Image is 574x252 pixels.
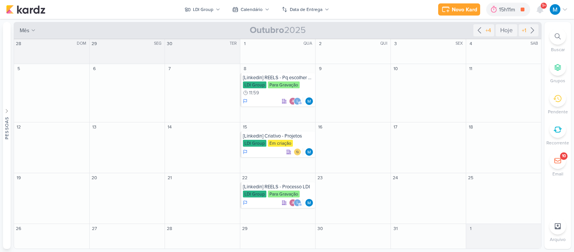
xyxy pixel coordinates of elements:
img: MARIANA MIRANDA [305,199,313,207]
div: 17 [392,123,399,131]
div: luciano@ldigroup.com.br [294,97,301,105]
div: 16 [316,123,324,131]
div: 29 [90,40,98,47]
div: 15h11m [499,6,517,14]
div: Para Gravação [268,81,300,88]
strong: Outubro [250,25,284,36]
div: 21 [166,174,173,182]
p: Recorrente [546,139,569,146]
div: Colaboradores: IDBOX - Agência de Design [294,148,303,156]
p: l [297,201,299,205]
div: 23 [316,174,324,182]
div: 25 [467,174,474,182]
div: 30 [166,40,173,47]
div: TER [230,41,239,47]
div: QUA [303,41,314,47]
div: luciano@ldigroup.com.br [294,199,301,207]
div: 19 [15,174,22,182]
div: 20 [90,174,98,182]
div: Em Andamento [243,200,247,206]
div: Responsável: MARIANA MIRANDA [305,97,313,105]
div: DOM [77,41,89,47]
div: LDI Group [243,81,266,88]
p: a [292,100,294,103]
div: Em Andamento [243,149,247,155]
div: 10 [562,153,566,159]
img: MARIANA MIRANDA [305,97,313,105]
div: Em criação [268,140,293,147]
div: [Linkedin] REELS - Pq escolher a LDI [243,75,314,81]
div: 26 [15,225,22,232]
p: Pendente [548,108,568,115]
div: +1 [520,27,528,34]
div: 9 [316,65,324,72]
div: SAB [530,41,540,47]
div: +4 [484,27,493,34]
div: Responsável: MARIANA MIRANDA [305,148,313,156]
div: 29 [241,225,249,232]
img: MARIANA MIRANDA [305,148,313,156]
div: Para Gravação [268,191,300,197]
div: 13 [90,123,98,131]
button: Pessoas [3,22,11,249]
span: 9+ [542,3,546,9]
div: 1 [467,225,474,232]
button: Novo Kard [438,3,480,16]
div: 11 [467,65,474,72]
p: a [292,201,294,205]
div: 31 [392,225,399,232]
div: LDI Group [243,191,266,197]
p: Email [552,171,563,177]
div: Pessoas [3,116,10,139]
div: Responsável: MARIANA MIRANDA [305,199,313,207]
div: Hoje [496,24,517,36]
span: 2025 [250,24,306,36]
div: SEG [154,41,164,47]
div: 8 [241,65,249,72]
div: Em Andamento [243,98,247,104]
div: 3 [392,40,399,47]
div: 27 [90,225,98,232]
div: aline.ferraz@ldigroup.com.br [289,97,297,105]
div: [Linkedin] REELS - Processo LDI [243,184,314,190]
p: Buscar [551,46,565,53]
img: IDBOX - Agência de Design [294,148,301,156]
img: MARIANA MIRANDA [550,4,560,15]
div: 30 [316,225,324,232]
div: 28 [15,40,22,47]
div: 10 [392,65,399,72]
p: Grupos [550,77,565,84]
div: 18 [467,123,474,131]
div: 15 [241,123,249,131]
div: Novo Kard [452,6,477,14]
p: Arquivo [550,236,566,243]
div: 22 [241,174,249,182]
div: 4 [467,40,474,47]
span: 11:59 [249,90,259,95]
div: [Linkedin] Criativo - Projetos [243,133,314,139]
img: kardz.app [6,5,45,14]
div: 1 [241,40,249,47]
div: LDI Group [243,140,266,147]
div: SEX [456,41,465,47]
li: Ctrl + F [544,28,571,53]
div: 24 [392,174,399,182]
div: QUI [380,41,390,47]
div: 12 [15,123,22,131]
div: 7 [166,65,173,72]
div: 28 [166,225,173,232]
div: aline.ferraz@ldigroup.com.br [289,199,297,207]
div: Colaboradores: aline.ferraz@ldigroup.com.br, luciano@ldigroup.com.br [289,97,303,105]
p: l [297,100,299,103]
div: 14 [166,123,173,131]
div: 2 [316,40,324,47]
div: Colaboradores: aline.ferraz@ldigroup.com.br, luciano@ldigroup.com.br [289,199,303,207]
div: 5 [15,65,22,72]
div: 6 [90,65,98,72]
span: mês [20,27,30,34]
